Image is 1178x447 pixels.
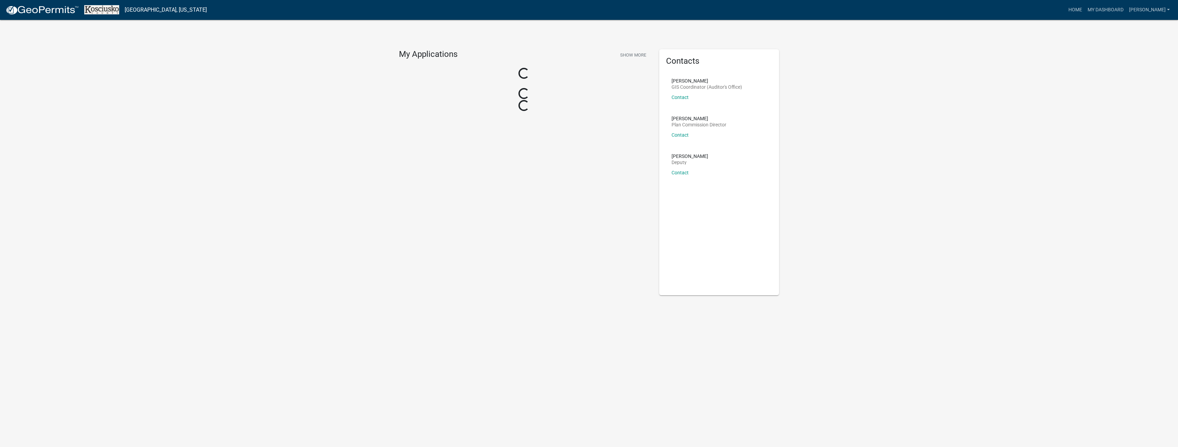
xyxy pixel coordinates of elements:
[672,85,742,89] p: GIS Coordinator (Auditor's Office)
[672,170,689,175] a: Contact
[672,132,689,138] a: Contact
[672,78,742,83] p: [PERSON_NAME]
[1126,3,1173,16] a: [PERSON_NAME]
[1085,3,1126,16] a: My Dashboard
[672,122,726,127] p: Plan Commission Director
[125,4,207,16] a: [GEOGRAPHIC_DATA], [US_STATE]
[672,116,726,121] p: [PERSON_NAME]
[672,95,689,100] a: Contact
[399,49,458,60] h4: My Applications
[1066,3,1085,16] a: Home
[84,5,119,14] img: Kosciusko County, Indiana
[672,160,708,165] p: Deputy
[672,154,708,159] p: [PERSON_NAME]
[666,56,772,66] h5: Contacts
[617,49,649,61] button: Show More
